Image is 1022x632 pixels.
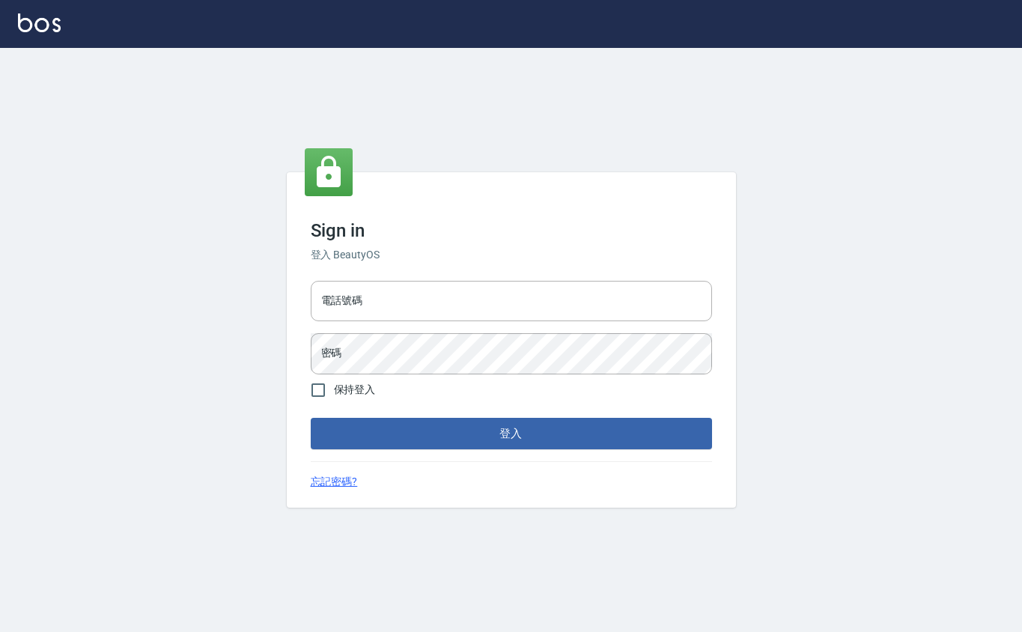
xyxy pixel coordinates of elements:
[18,13,61,32] img: Logo
[334,382,376,398] span: 保持登入
[311,220,712,241] h3: Sign in
[311,474,358,490] a: 忘記密碼?
[311,247,712,263] h6: 登入 BeautyOS
[311,418,712,449] button: 登入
